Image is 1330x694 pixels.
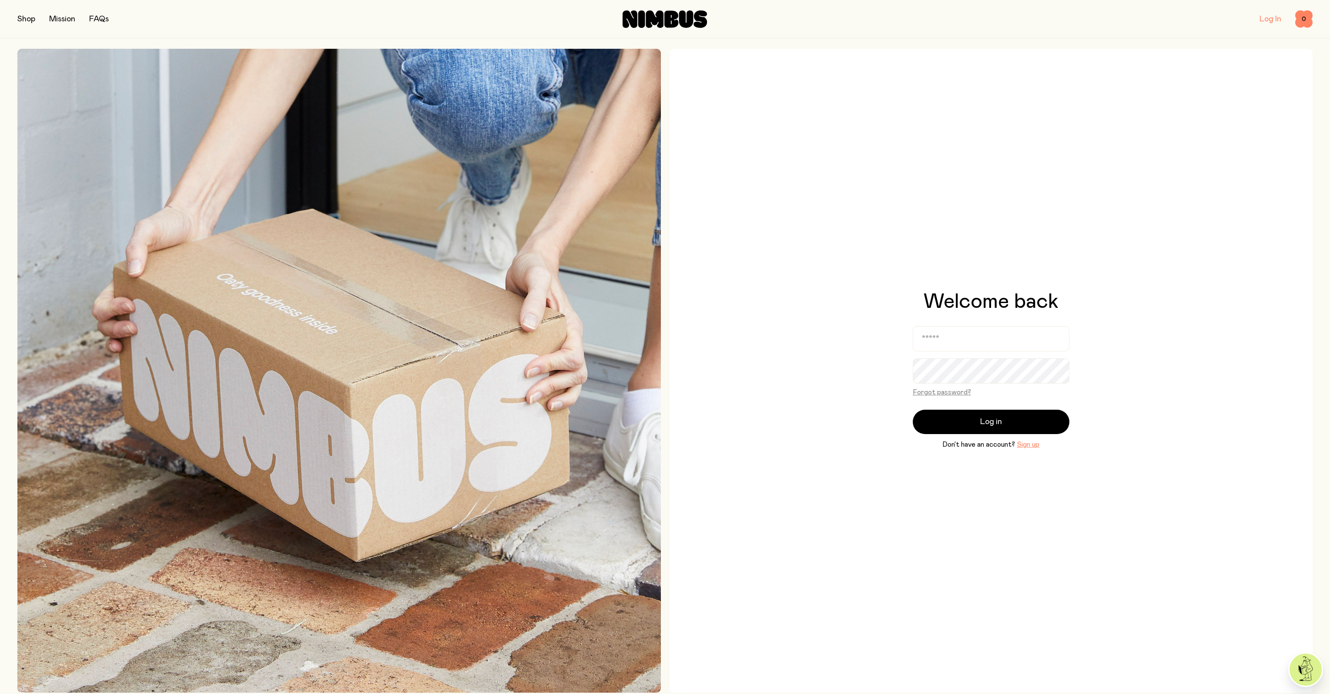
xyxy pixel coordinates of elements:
[89,15,109,23] a: FAQs
[1260,15,1281,23] a: Log In
[924,291,1059,312] h1: Welcome back
[1290,654,1322,686] img: agent
[49,15,75,23] a: Mission
[942,439,1015,450] span: Don’t have an account?
[1017,439,1039,450] button: Sign up
[1295,10,1313,28] button: 0
[913,410,1069,434] button: Log in
[980,416,1002,428] span: Log in
[17,49,661,693] img: Picking up Nimbus mailer from doorstep
[913,387,971,398] button: Forgot password?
